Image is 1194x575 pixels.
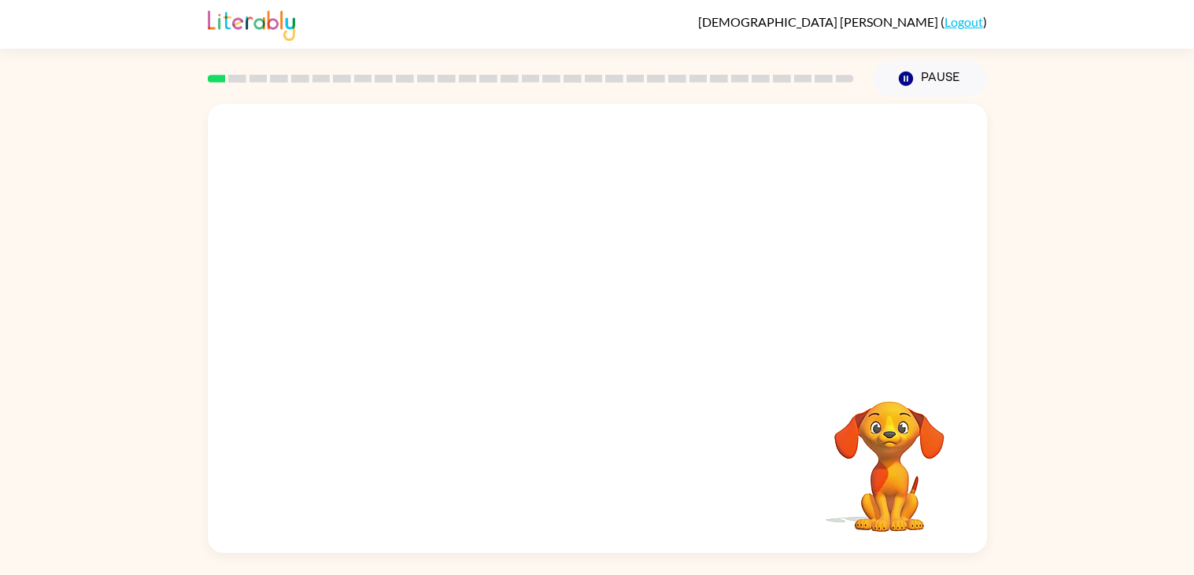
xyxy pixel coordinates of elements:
[698,14,987,29] div: ( )
[208,6,295,41] img: Literably
[944,14,983,29] a: Logout
[873,61,987,97] button: Pause
[698,14,941,29] span: [DEMOGRAPHIC_DATA] [PERSON_NAME]
[811,377,968,534] video: Your browser must support playing .mp4 files to use Literably. Please try using another browser.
